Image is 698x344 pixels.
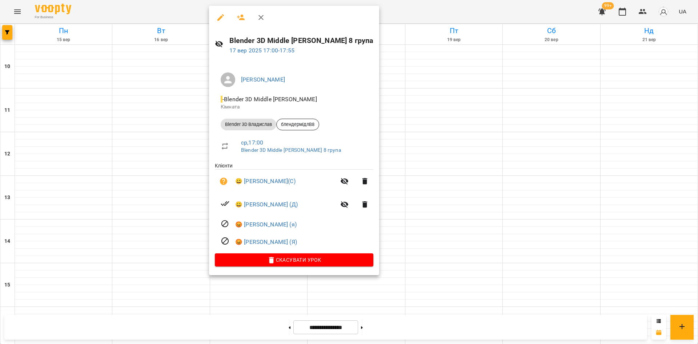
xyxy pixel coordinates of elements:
span: Blender 3D Владислав [221,121,276,128]
a: 😀 [PERSON_NAME](С) [235,177,296,186]
button: Візит ще не сплачено. Додати оплату? [215,173,232,190]
p: Кімната [221,103,368,111]
div: блендермідлВ8 [276,119,319,130]
span: блендермідлВ8 [277,121,319,128]
span: - Blender 3D Middle [PERSON_NAME] [221,96,318,103]
h6: Blender 3D Middle [PERSON_NAME] 8 група [229,35,374,46]
a: [PERSON_NAME] [241,76,285,83]
a: 😀 [PERSON_NAME] (Д) [235,200,298,209]
a: Blender 3D Middle [PERSON_NAME] 8 група [241,147,341,153]
span: Скасувати Урок [221,256,368,264]
button: Скасувати Урок [215,253,373,266]
a: 17 вер 2025 17:00-17:55 [229,47,294,54]
svg: Візит скасовано [221,237,229,245]
ul: Клієнти [215,162,373,253]
a: 😡 [PERSON_NAME] (я) [235,220,297,229]
svg: Візит сплачено [221,199,229,208]
a: 😡 [PERSON_NAME] (Я) [235,238,297,246]
a: ср , 17:00 [241,139,263,146]
svg: Візит скасовано [221,220,229,228]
